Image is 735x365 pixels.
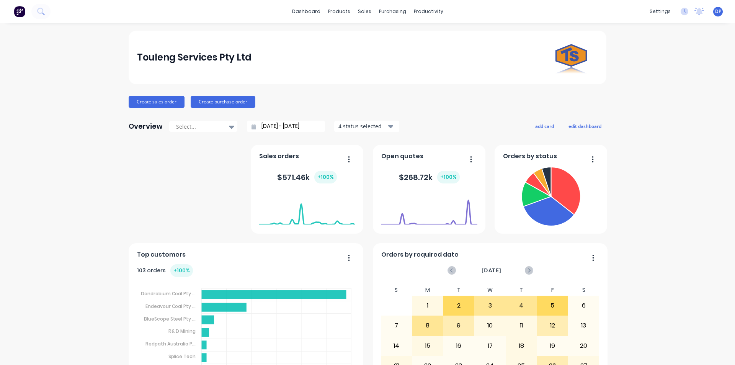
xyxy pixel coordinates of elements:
tspan: R& D Mining [168,328,196,334]
div: 103 orders [137,264,193,277]
span: Open quotes [381,152,423,161]
div: $ 571.46k [277,171,337,183]
div: 4 status selected [338,122,387,130]
button: 4 status selected [334,121,399,132]
div: $ 268.72k [399,171,460,183]
div: 5 [537,296,568,315]
div: 6 [568,296,599,315]
div: 8 [412,316,443,335]
div: T [506,285,537,296]
div: W [474,285,506,296]
a: dashboard [288,6,324,17]
div: 9 [444,316,474,335]
div: 4 [506,296,537,315]
div: 10 [475,316,505,335]
button: Create sales order [129,96,185,108]
img: Factory [14,6,25,17]
div: 20 [568,336,599,355]
tspan: Dendrobium Coal Pty ... [140,290,196,297]
div: 17 [475,336,505,355]
span: DP [715,8,721,15]
div: 19 [537,336,568,355]
div: productivity [410,6,447,17]
tspan: Redpath Australia P... [145,340,196,347]
div: S [381,285,412,296]
div: 7 [381,316,412,335]
span: [DATE] [482,266,501,275]
div: + 100 % [170,264,193,277]
div: + 100 % [314,171,337,183]
button: edit dashboard [563,121,606,131]
div: M [412,285,443,296]
tspan: Splice Tech [168,353,196,360]
div: Touleng Services Pty Ltd [137,50,252,65]
div: F [537,285,568,296]
div: S [568,285,599,296]
div: 11 [506,316,537,335]
tspan: BlueScope Steel Pty ... [144,315,196,322]
div: 13 [568,316,599,335]
span: Orders by status [503,152,557,161]
div: Overview [129,119,163,134]
button: add card [530,121,559,131]
div: 16 [444,336,474,355]
div: sales [354,6,375,17]
div: + 100 % [437,171,460,183]
div: settings [646,6,675,17]
div: 3 [475,296,505,315]
div: 14 [381,336,412,355]
div: 2 [444,296,474,315]
div: 15 [412,336,443,355]
tspan: Endeavour Coal Pty ... [145,303,196,309]
span: Sales orders [259,152,299,161]
button: Create purchase order [191,96,255,108]
div: 18 [506,336,537,355]
div: products [324,6,354,17]
div: 12 [537,316,568,335]
div: T [443,285,475,296]
span: Top customers [137,250,186,259]
div: purchasing [375,6,410,17]
img: Touleng Services Pty Ltd [544,31,598,84]
div: 1 [412,296,443,315]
